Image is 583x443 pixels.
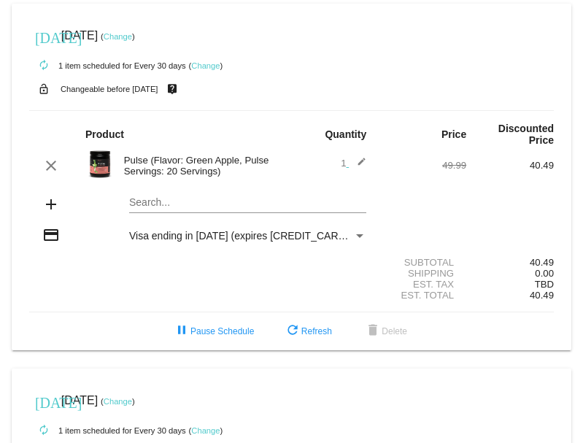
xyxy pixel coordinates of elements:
[35,80,53,99] mat-icon: lock_open
[352,318,419,344] button: Delete
[284,323,301,340] mat-icon: refresh
[42,196,60,213] mat-icon: add
[35,393,53,410] mat-icon: [DATE]
[325,128,366,140] strong: Quantity
[272,318,344,344] button: Refresh
[35,422,53,439] mat-icon: autorenew
[85,150,115,179] img: Image-1-Carousel-Pulse-20S-Green-Apple-Transp.png
[191,61,220,70] a: Change
[129,230,383,242] span: Visa ending in [DATE] (expires [CREDIT_CARD_DATA])
[284,326,332,336] span: Refresh
[189,426,223,435] small: ( )
[466,160,554,171] div: 40.49
[530,290,554,301] span: 40.49
[161,318,266,344] button: Pause Schedule
[498,123,554,146] strong: Discounted Price
[35,57,53,74] mat-icon: autorenew
[129,197,366,209] input: Search...
[117,155,292,177] div: Pulse (Flavor: Green Apple, Pulse Servings: 20 Servings)
[349,157,366,174] mat-icon: edit
[379,290,466,301] div: Est. Total
[104,397,132,406] a: Change
[173,323,190,340] mat-icon: pause
[341,158,366,169] span: 1
[379,160,466,171] div: 49.99
[35,28,53,45] mat-icon: [DATE]
[535,279,554,290] span: TBD
[101,397,135,406] small: ( )
[379,257,466,268] div: Subtotal
[364,323,382,340] mat-icon: delete
[163,80,181,99] mat-icon: live_help
[129,230,366,242] mat-select: Payment Method
[29,61,186,70] small: 1 item scheduled for Every 30 days
[379,279,466,290] div: Est. Tax
[466,257,554,268] div: 40.49
[101,32,135,41] small: ( )
[42,226,60,244] mat-icon: credit_card
[189,61,223,70] small: ( )
[191,426,220,435] a: Change
[104,32,132,41] a: Change
[85,128,124,140] strong: Product
[173,326,254,336] span: Pause Schedule
[29,426,186,435] small: 1 item scheduled for Every 30 days
[61,85,158,93] small: Changeable before [DATE]
[379,268,466,279] div: Shipping
[42,157,60,174] mat-icon: clear
[441,128,466,140] strong: Price
[535,268,554,279] span: 0.00
[364,326,407,336] span: Delete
